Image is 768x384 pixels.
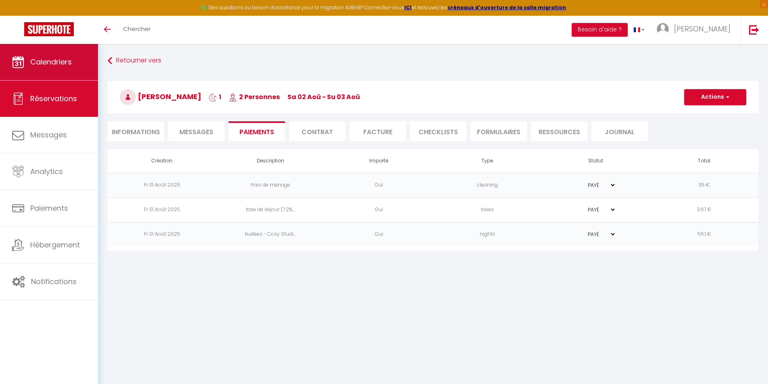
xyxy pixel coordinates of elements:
[216,173,325,197] td: frais de ménage
[591,121,648,141] li: Journal
[229,121,285,141] li: Paiements
[572,23,628,37] button: Besoin d'aide ?
[350,121,406,141] li: Facture
[410,121,466,141] li: CHECKLISTS
[650,222,758,247] td: 56.1 €
[433,149,541,173] th: Type
[470,121,527,141] li: FORMULAIRES
[289,121,345,141] li: Contrat
[6,3,31,27] button: Ouvrir le widget de chat LiveChat
[108,173,216,197] td: Fr 01 Août 2025
[650,149,758,173] th: Total
[30,240,80,250] span: Hébergement
[216,149,325,173] th: Description
[531,121,587,141] li: Ressources
[325,222,433,247] td: Oui
[31,276,77,286] span: Notifications
[24,22,74,36] img: Super Booking
[749,25,759,35] img: logout
[179,127,213,137] span: Messages
[404,4,412,11] a: ICI
[123,25,151,33] span: Chercher
[30,203,68,213] span: Paiements
[108,222,216,247] td: Fr 01 Août 2025
[108,197,216,222] td: Fr 01 Août 2025
[229,92,280,102] span: 2 Personnes
[209,92,221,102] span: 1
[447,4,566,11] a: créneaux d'ouverture de la salle migration
[325,173,433,197] td: Oui
[30,57,72,67] span: Calendriers
[108,149,216,173] th: Création
[684,89,746,105] button: Actions
[108,54,758,68] a: Retourner vers
[657,23,669,35] img: ...
[651,16,741,44] a: ... [PERSON_NAME]
[650,197,758,222] td: 3.67 €
[287,92,360,102] span: Sa 02 Aoû - Su 03 Aoû
[30,130,67,140] span: Messages
[734,348,762,378] iframe: Chat
[433,197,541,222] td: taxes
[30,166,63,176] span: Analytics
[117,16,157,44] a: Chercher
[216,222,325,247] td: Nuitées - Cosy Studi...
[30,93,77,104] span: Réservations
[120,91,201,102] span: [PERSON_NAME]
[674,24,731,34] span: [PERSON_NAME]
[650,173,758,197] td: 35 €
[541,149,650,173] th: Statut
[325,149,433,173] th: Importé
[325,197,433,222] td: Oui
[216,197,325,222] td: taxe de séjour (7.2%...
[433,173,541,197] td: cleaning
[108,121,164,141] li: Informations
[433,222,541,247] td: nights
